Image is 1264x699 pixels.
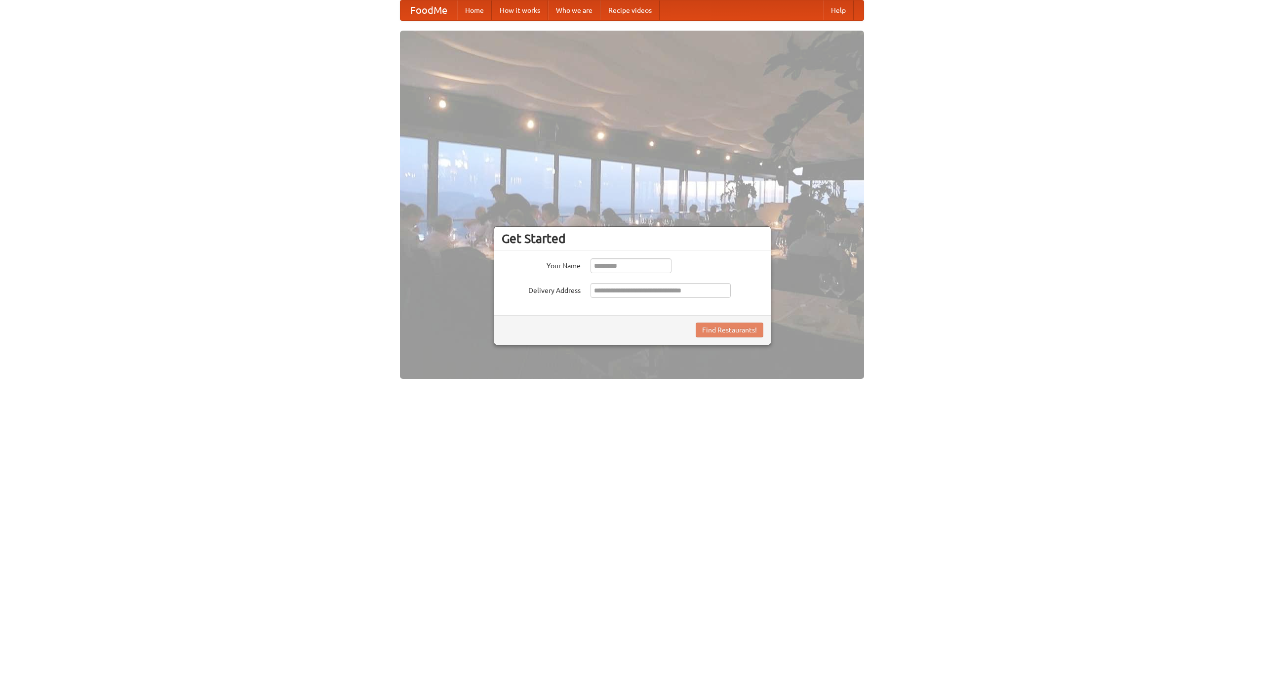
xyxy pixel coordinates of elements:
a: Help [823,0,854,20]
a: How it works [492,0,548,20]
a: FoodMe [400,0,457,20]
button: Find Restaurants! [696,323,763,337]
a: Home [457,0,492,20]
h3: Get Started [502,231,763,246]
label: Your Name [502,258,581,271]
a: Recipe videos [600,0,660,20]
label: Delivery Address [502,283,581,295]
a: Who we are [548,0,600,20]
